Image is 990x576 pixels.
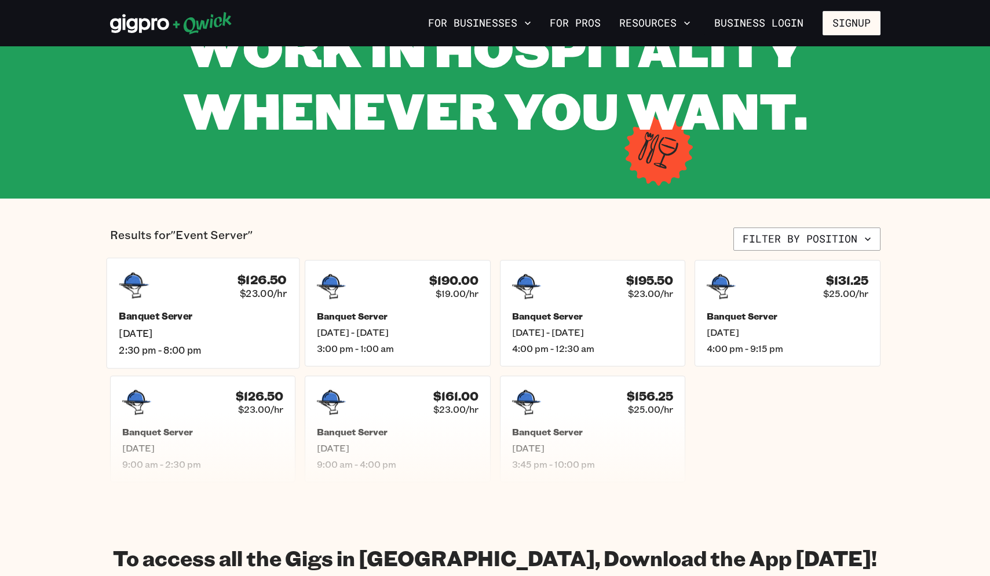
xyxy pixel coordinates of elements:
span: [DATE] - [DATE] [512,326,674,338]
h4: $195.50 [626,273,673,288]
a: Business Login [704,11,813,35]
span: $19.00/hr [436,288,478,299]
h4: $131.25 [826,273,868,288]
h5: Banquet Server [707,310,868,322]
span: 2:30 pm - 8:00 pm [119,344,287,356]
span: $23.00/hr [628,288,673,299]
h4: $161.00 [433,389,478,403]
button: Signup [823,11,881,35]
h4: $126.50 [237,272,286,287]
button: For Businesses [423,13,536,33]
span: 9:00 am - 4:00 pm [317,458,478,470]
a: $195.50$23.00/hrBanquet Server[DATE] - [DATE]4:00 pm - 12:30 am [500,260,686,366]
a: $156.25$25.00/hrBanquet Server[DATE]3:45 pm - 10:00 pm [500,376,686,482]
span: $23.00/hr [433,403,478,415]
button: Filter by position [733,228,881,251]
h5: Banquet Server [512,426,674,438]
h1: To access all the Gigs in [GEOGRAPHIC_DATA], Download the App [DATE]! [113,545,877,571]
h4: $156.25 [627,389,673,403]
a: For Pros [545,13,605,33]
span: $23.00/hr [238,403,283,415]
h5: Banquet Server [317,310,478,322]
button: Resources [615,13,695,33]
span: [DATE] [512,442,674,454]
span: [DATE] [317,442,478,454]
span: 4:00 pm - 9:15 pm [707,343,868,354]
span: [DATE] - [DATE] [317,326,478,338]
a: $190.00$19.00/hrBanquet Server[DATE] - [DATE]3:00 pm - 1:00 am [305,260,491,366]
span: $25.00/hr [823,288,868,299]
span: [DATE] [119,327,287,339]
h5: Banquet Server [317,426,478,438]
h5: Banquet Server [122,426,284,438]
a: $126.50$23.00/hrBanquet Server[DATE]2:30 pm - 8:00 pm [106,258,299,368]
span: WORK IN HOSPITALITY WHENEVER YOU WANT. [183,14,808,143]
span: $23.00/hr [239,287,286,299]
h4: $190.00 [429,273,478,288]
span: [DATE] [707,326,868,338]
h5: Banquet Server [119,310,287,322]
span: [DATE] [122,442,284,454]
span: 4:00 pm - 12:30 am [512,343,674,354]
a: $131.25$25.00/hrBanquet Server[DATE]4:00 pm - 9:15 pm [695,260,881,366]
a: $126.50$23.00/hrBanquet Server[DATE]9:00 am - 2:30 pm [110,376,296,482]
span: $25.00/hr [628,403,673,415]
span: 9:00 am - 2:30 pm [122,458,284,470]
h5: Banquet Server [512,310,674,322]
span: 3:00 pm - 1:00 am [317,343,478,354]
span: 3:45 pm - 10:00 pm [512,458,674,470]
p: Results for "Event Server" [110,228,253,251]
h4: $126.50 [236,389,283,403]
a: $161.00$23.00/hrBanquet Server[DATE]9:00 am - 4:00 pm [305,376,491,482]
